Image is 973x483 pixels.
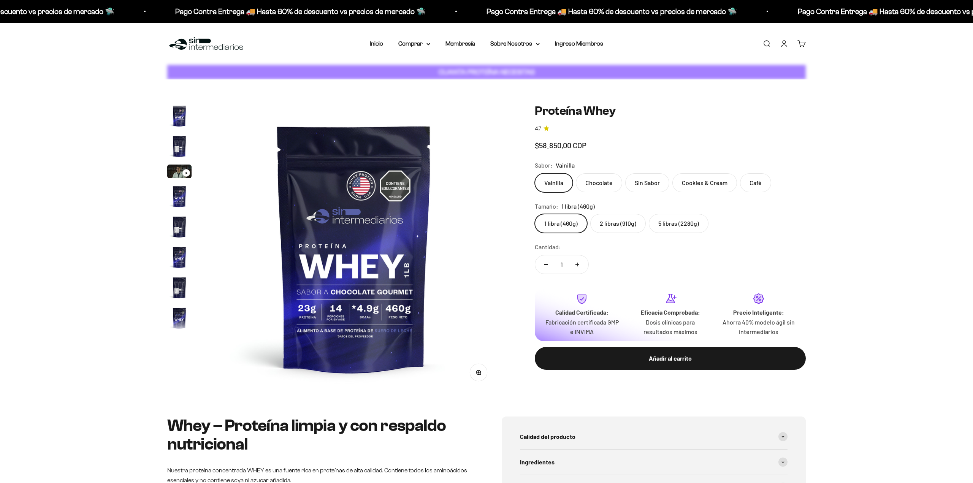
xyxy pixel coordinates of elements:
p: Pago Contra Entrega 🚚 Hasta 60% de descuento vs precios de mercado 🛸 [485,5,735,17]
img: Proteína Whey [167,184,192,209]
p: Ahorra 40% modelo ágil sin intermediarios [721,317,797,337]
button: Ir al artículo 8 [167,306,192,333]
button: Ir al artículo 4 [167,184,192,211]
button: Ir al artículo 5 [167,215,192,241]
legend: Tamaño: [535,201,558,211]
strong: Eficacia Comprobada: [641,309,700,316]
button: Ir al artículo 7 [167,276,192,302]
h1: Proteína Whey [535,104,806,118]
p: Dosis clínicas para resultados máximos [632,317,708,337]
img: Proteína Whey [167,306,192,330]
img: Proteína Whey [167,245,192,269]
span: Vainilla [556,160,575,170]
h2: Whey – Proteína limpia y con respaldo nutricional [167,416,471,453]
a: Inicio [370,40,383,47]
img: Proteína Whey [210,104,498,392]
legend: Sabor: [535,160,553,170]
label: Cantidad: [535,242,561,252]
summary: Ingredientes [520,450,788,475]
span: 1 libra (460g) [561,201,595,211]
button: Ir al artículo 1 [167,104,192,130]
button: Ir al artículo 6 [167,245,192,272]
summary: Comprar [398,39,430,49]
img: Proteína Whey [167,276,192,300]
p: Pago Contra Entrega 🚚 Hasta 60% de descuento vs precios de mercado 🛸 [174,5,424,17]
button: Ir al artículo 3 [167,165,192,181]
p: Fabricación certificada GMP e INVIMA [544,317,620,337]
button: Ir al artículo 2 [167,134,192,161]
img: Proteína Whey [167,215,192,239]
img: Proteína Whey [167,134,192,158]
summary: Calidad del producto [520,424,788,449]
span: 4.7 [535,125,541,133]
button: Añadir al carrito [535,347,806,370]
strong: Precio Inteligente: [733,309,784,316]
summary: Sobre Nosotros [490,39,540,49]
a: 4.74.7 de 5.0 estrellas [535,125,806,133]
div: Añadir al carrito [550,353,791,363]
span: Ingredientes [520,457,555,467]
a: Ingreso Miembros [555,40,603,47]
button: Aumentar cantidad [566,255,588,274]
span: Calidad del producto [520,432,575,442]
a: Membresía [445,40,475,47]
button: Reducir cantidad [535,255,557,274]
strong: CUANTA PROTEÍNA NECESITAS [439,68,535,76]
strong: Calidad Certificada: [555,309,609,316]
img: Proteína Whey [167,104,192,128]
sale-price: $58.850,00 COP [535,139,586,151]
